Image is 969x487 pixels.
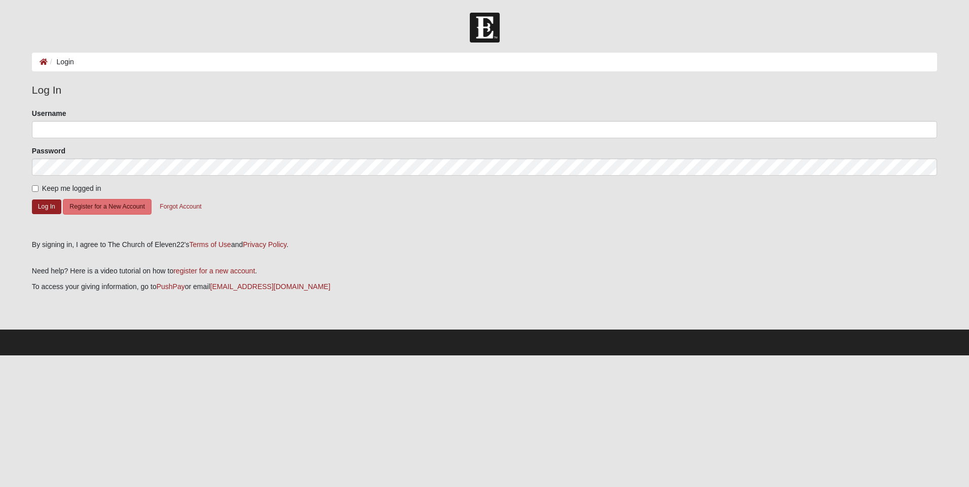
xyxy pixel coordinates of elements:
a: register for a new account [173,267,255,275]
button: Forgot Account [153,199,208,215]
div: By signing in, I agree to The Church of Eleven22's and . [32,239,937,250]
button: Log In [32,199,61,214]
a: Privacy Policy [243,240,286,249]
span: Keep me logged in [42,184,101,192]
a: Terms of Use [189,240,231,249]
label: Username [32,108,66,118]
p: To access your giving information, go to or email [32,281,937,292]
img: Church of Eleven22 Logo [470,13,500,43]
a: PushPay [157,282,185,291]
a: [EMAIL_ADDRESS][DOMAIN_NAME] [210,282,330,291]
legend: Log In [32,82,937,98]
button: Register for a New Account [63,199,151,215]
li: Login [48,57,74,67]
p: Need help? Here is a video tutorial on how to . [32,266,937,276]
label: Password [32,146,65,156]
input: Keep me logged in [32,185,39,192]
